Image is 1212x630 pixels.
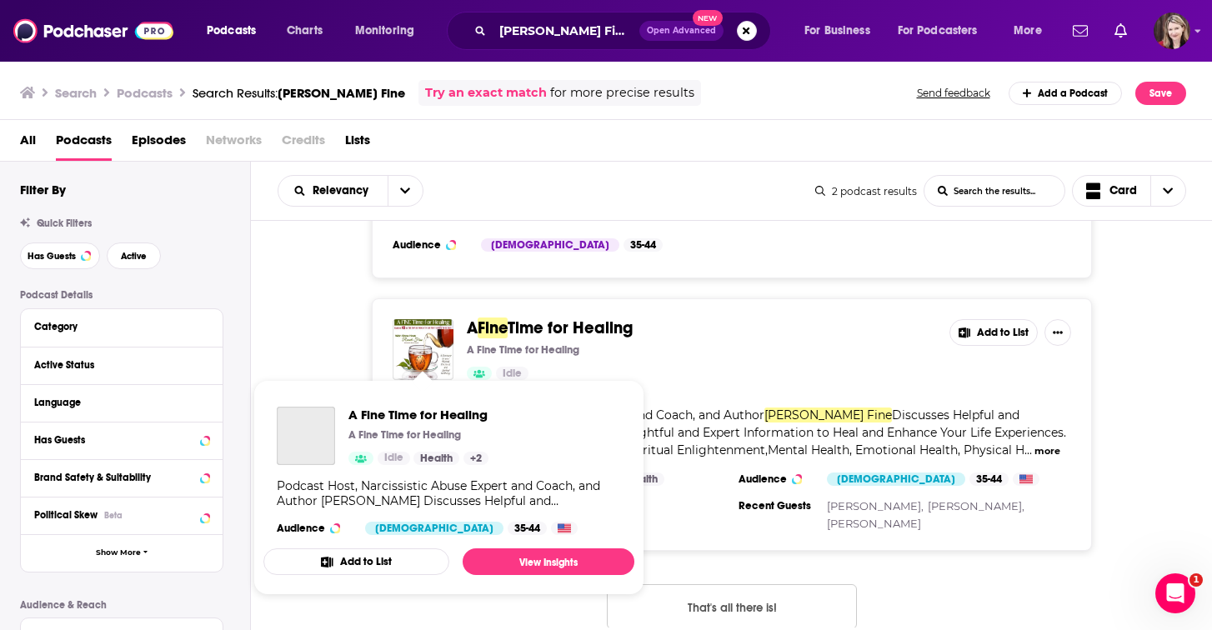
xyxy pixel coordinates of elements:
a: [PERSON_NAME], [827,499,924,512]
div: 2 podcast results [815,185,917,197]
span: For Business [804,19,870,42]
a: A Fine Time for Healing [348,407,488,422]
button: Add to List [949,319,1038,346]
button: open menu [1002,17,1063,44]
button: Show profile menu [1154,12,1190,49]
span: Card [1109,185,1137,197]
button: Add to List [263,548,449,575]
button: Political SkewBeta [34,504,209,525]
div: 35-44 [508,522,547,535]
a: +2 [463,452,488,465]
button: more [1034,444,1060,458]
span: ... [1024,442,1032,457]
a: Show notifications dropdown [1066,17,1094,45]
span: Monitoring [355,19,414,42]
a: Show notifications dropdown [1108,17,1134,45]
a: Idle [496,367,528,380]
span: Discusses Helpful and Inspirational Wellness Topics,Bringing Insightful and Expert Information to... [393,407,1066,457]
button: Show More Button [1044,319,1071,346]
span: Show More [96,548,141,557]
span: [PERSON_NAME] Fine [278,85,405,101]
a: [PERSON_NAME], [928,499,1024,512]
a: Lists [345,127,370,161]
a: View Insights [463,548,634,575]
button: Nothing here. [607,584,857,629]
span: " [393,407,1066,457]
button: Send feedback [912,86,995,100]
h3: Recent Guests [739,499,814,512]
span: Fine [478,317,508,338]
span: New [693,10,723,26]
h3: Search [55,85,97,101]
button: Language [34,392,209,412]
button: Active Status [34,354,209,375]
img: Podchaser - Follow, Share and Rate Podcasts [13,15,173,47]
a: All [20,127,36,161]
div: Language [34,397,198,408]
a: A Fine Time for Healing [277,407,335,465]
div: Search Results: [193,85,405,101]
span: Quick Filters [37,217,92,229]
div: 35-44 [624,238,663,252]
div: Search podcasts, credits, & more... [463,12,787,50]
span: Logged in as galaxygirl [1154,12,1190,49]
span: 1 [1189,573,1203,587]
span: Has Guests [28,252,76,261]
a: Charts [276,17,333,44]
h2: Filter By [20,182,66,197]
h3: Podcasts [117,85,173,101]
span: More [1014,19,1042,42]
button: Save [1135,82,1186,105]
button: open menu [195,17,278,44]
div: Brand Safety & Suitability [34,472,195,483]
button: Active [107,242,161,269]
div: [DEMOGRAPHIC_DATA] [481,238,619,252]
div: [DEMOGRAPHIC_DATA] [365,522,503,535]
h3: Audience [739,472,814,486]
button: Has Guests [34,429,209,450]
iframe: Intercom live chat [1155,573,1195,613]
h2: Choose List sort [278,175,423,207]
span: Credits [282,127,325,161]
a: Try an exact match [425,83,547,102]
a: Podcasts [56,127,112,161]
img: User Profile [1154,12,1190,49]
button: open menu [343,17,436,44]
button: open menu [887,17,1002,44]
button: Choose View [1072,175,1187,207]
span: [PERSON_NAME] Fine [764,407,892,422]
a: Add a Podcast [1009,82,1123,105]
p: A Fine Time for Healing [348,428,461,442]
p: A Fine Time for Healing [467,343,579,357]
div: [DEMOGRAPHIC_DATA] [827,472,965,486]
p: Audience & Reach [20,599,223,611]
span: Time for Healing [508,317,633,338]
span: Active [121,252,147,261]
img: A Fine Time for Healing [393,319,453,380]
p: Podcast Details [20,289,223,301]
span: for more precise results [550,83,694,102]
button: open menu [793,17,891,44]
a: Health [413,452,459,465]
a: Idle [378,452,410,465]
div: Has Guests [34,434,195,446]
span: Open Advanced [647,27,716,35]
span: Political Skew [34,509,98,521]
button: open menu [278,185,388,197]
button: open menu [388,176,423,206]
div: Active Status [34,359,198,371]
div: Beta [104,510,123,521]
input: Search podcasts, credits, & more... [493,17,639,44]
span: Charts [287,19,323,42]
span: A [467,317,478,338]
a: Episodes [132,127,186,161]
h3: Audience [277,522,352,535]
